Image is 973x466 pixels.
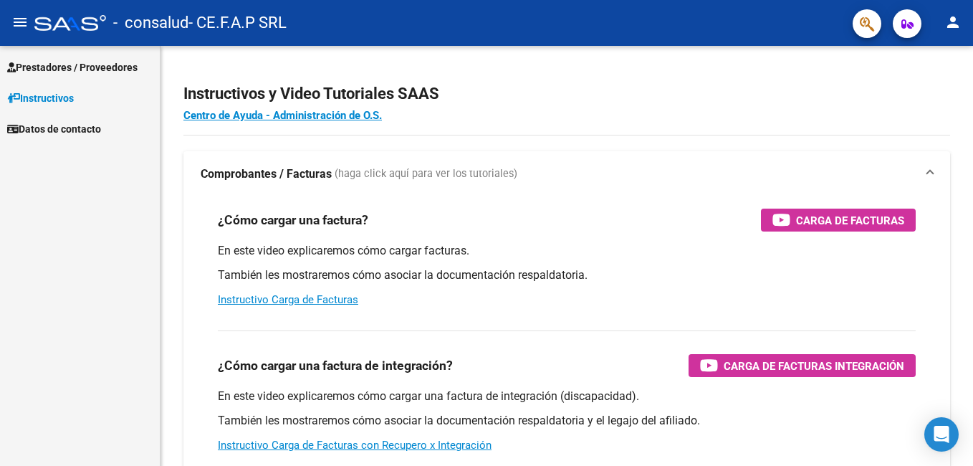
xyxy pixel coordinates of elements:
[188,7,287,39] span: - CE.F.A.P SRL
[7,90,74,106] span: Instructivos
[218,356,453,376] h3: ¿Cómo cargar una factura de integración?
[335,166,517,182] span: (haga click aquí para ver los tutoriales)
[689,354,916,377] button: Carga de Facturas Integración
[924,417,959,452] div: Open Intercom Messenger
[724,357,904,375] span: Carga de Facturas Integración
[183,80,950,108] h2: Instructivos y Video Tutoriales SAAS
[218,389,916,404] p: En este video explicaremos cómo cargar una factura de integración (discapacidad).
[113,7,188,39] span: - consalud
[944,14,962,31] mat-icon: person
[218,267,916,283] p: También les mostraremos cómo asociar la documentación respaldatoria.
[218,210,368,230] h3: ¿Cómo cargar una factura?
[218,439,492,452] a: Instructivo Carga de Facturas con Recupero x Integración
[218,243,916,259] p: En este video explicaremos cómo cargar facturas.
[11,14,29,31] mat-icon: menu
[7,60,138,75] span: Prestadores / Proveedores
[218,413,916,429] p: También les mostraremos cómo asociar la documentación respaldatoria y el legajo del afiliado.
[183,109,382,122] a: Centro de Ayuda - Administración de O.S.
[183,151,950,197] mat-expansion-panel-header: Comprobantes / Facturas (haga click aquí para ver los tutoriales)
[761,209,916,232] button: Carga de Facturas
[218,293,358,306] a: Instructivo Carga de Facturas
[201,166,332,182] strong: Comprobantes / Facturas
[796,211,904,229] span: Carga de Facturas
[7,121,101,137] span: Datos de contacto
